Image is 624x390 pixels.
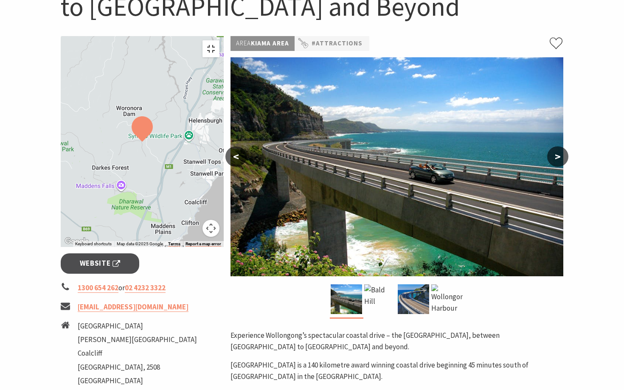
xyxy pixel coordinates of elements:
a: Report a map error [186,241,221,247]
a: 1300 654 262 [78,283,118,293]
li: Coalcliff [78,348,197,359]
p: Kiama Area [230,36,295,51]
p: [GEOGRAPHIC_DATA] is a 140 kilometre award winning coastal drive beginning 45 minutes south of [G... [230,359,563,382]
img: Google [63,236,91,247]
button: Keyboard shortcuts [75,241,112,247]
li: [GEOGRAPHIC_DATA], 2508 [78,362,197,373]
li: [PERSON_NAME][GEOGRAPHIC_DATA] [78,334,197,345]
li: [GEOGRAPHIC_DATA] [78,375,197,387]
a: Website [61,253,139,273]
a: [EMAIL_ADDRESS][DOMAIN_NAME] [78,302,188,312]
a: 02 4232 3322 [125,283,166,293]
img: Wollongong Harbour [431,284,463,314]
a: #Attractions [312,38,363,49]
span: Website [80,258,121,269]
button: Toggle fullscreen view [202,40,219,57]
img: Sea Cliff Bridge [398,284,429,314]
button: < [225,146,247,167]
a: Open this area in Google Maps (opens a new window) [63,236,91,247]
p: Experience Wollongong’s spectacular coastal drive – the [GEOGRAPHIC_DATA], between [GEOGRAPHIC_DA... [230,330,563,353]
li: or [61,282,224,294]
img: Grand Pacific Drive [230,57,563,276]
button: > [547,146,568,167]
span: Area [236,39,251,47]
img: Grand Pacific Drive [331,284,362,314]
li: [GEOGRAPHIC_DATA] [78,320,197,332]
span: Map data ©2025 Google [117,241,163,246]
img: Bald Hill [364,284,396,314]
button: Map camera controls [202,220,219,237]
a: Terms (opens in new tab) [168,241,180,247]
